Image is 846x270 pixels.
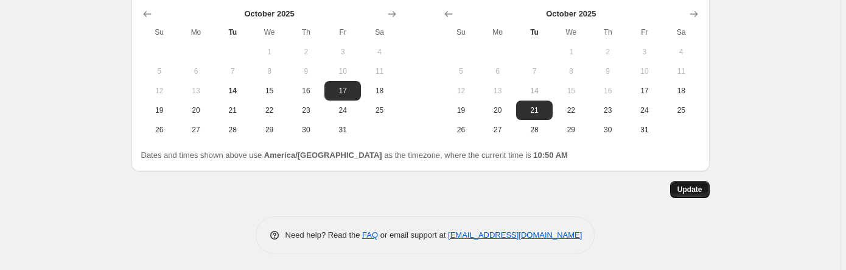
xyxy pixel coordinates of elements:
[361,23,397,42] th: Saturday
[589,120,626,140] button: Thursday October 30 2025
[558,105,584,115] span: 22
[631,66,658,76] span: 10
[521,86,548,96] span: 14
[178,101,214,120] button: Monday October 20 2025
[663,81,699,101] button: Saturday October 18 2025
[447,66,474,76] span: 5
[214,23,251,42] th: Tuesday
[361,81,397,101] button: Saturday October 18 2025
[626,62,663,81] button: Friday October 10 2025
[329,27,356,37] span: Fr
[589,101,626,120] button: Thursday October 23 2025
[594,125,621,135] span: 30
[251,101,287,120] button: Wednesday October 22 2025
[251,42,287,62] button: Wednesday October 1 2025
[589,42,626,62] button: Thursday October 2 2025
[521,27,548,37] span: Tu
[383,5,400,23] button: Show next month, November 2025
[521,125,548,135] span: 28
[219,125,246,135] span: 28
[663,101,699,120] button: Saturday October 25 2025
[214,101,251,120] button: Tuesday October 21 2025
[626,81,663,101] button: Friday October 17 2025
[141,151,568,160] span: Dates and times shown above use as the timezone, where the current time is
[256,125,282,135] span: 29
[214,120,251,140] button: Tuesday October 28 2025
[183,86,209,96] span: 13
[558,66,584,76] span: 8
[178,23,214,42] th: Monday
[594,47,621,57] span: 2
[442,81,479,101] button: Sunday October 12 2025
[324,23,361,42] th: Friday
[631,105,658,115] span: 24
[293,86,320,96] span: 16
[442,23,479,42] th: Sunday
[183,105,209,115] span: 20
[480,120,516,140] button: Monday October 27 2025
[141,62,178,81] button: Sunday October 5 2025
[324,62,361,81] button: Friday October 10 2025
[594,86,621,96] span: 16
[668,47,694,57] span: 4
[293,105,320,115] span: 23
[484,27,511,37] span: Mo
[589,81,626,101] button: Thursday October 16 2025
[553,81,589,101] button: Wednesday October 15 2025
[480,62,516,81] button: Monday October 6 2025
[366,86,393,96] span: 18
[251,120,287,140] button: Wednesday October 29 2025
[329,66,356,76] span: 10
[484,125,511,135] span: 27
[447,27,474,37] span: Su
[256,86,282,96] span: 15
[631,47,658,57] span: 3
[219,86,246,96] span: 14
[480,81,516,101] button: Monday October 13 2025
[256,66,282,76] span: 8
[516,23,553,42] th: Tuesday
[329,105,356,115] span: 24
[146,105,173,115] span: 19
[668,105,694,115] span: 25
[183,66,209,76] span: 6
[264,151,382,160] b: America/[GEOGRAPHIC_DATA]
[516,81,553,101] button: Today Tuesday October 14 2025
[442,62,479,81] button: Sunday October 5 2025
[366,105,393,115] span: 25
[626,42,663,62] button: Friday October 3 2025
[558,125,584,135] span: 29
[594,27,621,37] span: Th
[447,105,474,115] span: 19
[440,5,457,23] button: Show previous month, September 2025
[139,5,156,23] button: Show previous month, September 2025
[558,27,584,37] span: We
[516,101,553,120] button: Tuesday October 21 2025
[480,101,516,120] button: Monday October 20 2025
[324,81,361,101] button: Friday October 17 2025
[256,105,282,115] span: 22
[361,42,397,62] button: Saturday October 4 2025
[631,125,658,135] span: 31
[324,120,361,140] button: Friday October 31 2025
[442,101,479,120] button: Sunday October 19 2025
[256,27,282,37] span: We
[484,86,511,96] span: 13
[447,125,474,135] span: 26
[366,66,393,76] span: 11
[663,23,699,42] th: Saturday
[324,101,361,120] button: Friday October 24 2025
[516,62,553,81] button: Tuesday October 7 2025
[447,86,474,96] span: 12
[663,42,699,62] button: Saturday October 4 2025
[288,62,324,81] button: Thursday October 9 2025
[589,62,626,81] button: Thursday October 9 2025
[183,27,209,37] span: Mo
[677,185,702,194] span: Update
[553,23,589,42] th: Wednesday
[553,62,589,81] button: Wednesday October 8 2025
[553,42,589,62] button: Wednesday October 1 2025
[668,66,694,76] span: 11
[626,23,663,42] th: Friday
[668,27,694,37] span: Sa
